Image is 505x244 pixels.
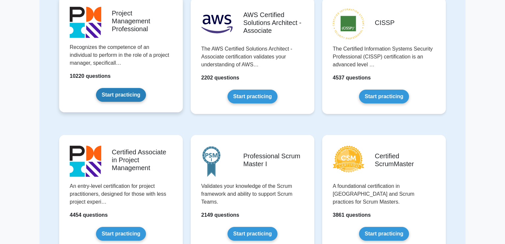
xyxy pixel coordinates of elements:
[96,88,146,102] a: Start practicing
[359,90,409,103] a: Start practicing
[228,90,277,103] a: Start practicing
[96,227,146,241] a: Start practicing
[359,227,409,241] a: Start practicing
[228,227,277,241] a: Start practicing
